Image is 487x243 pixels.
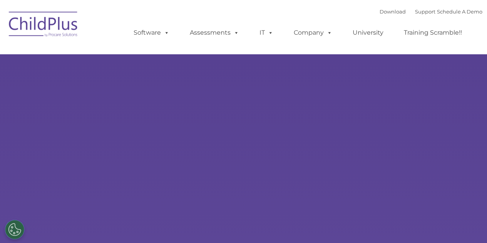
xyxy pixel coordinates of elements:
[415,8,435,15] a: Support
[182,25,247,40] a: Assessments
[5,6,82,45] img: ChildPlus by Procare Solutions
[396,25,470,40] a: Training Scramble!!
[380,8,482,15] font: |
[5,220,24,239] button: Cookies Settings
[126,25,177,40] a: Software
[345,25,391,40] a: University
[437,8,482,15] a: Schedule A Demo
[380,8,406,15] a: Download
[252,25,281,40] a: IT
[286,25,340,40] a: Company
